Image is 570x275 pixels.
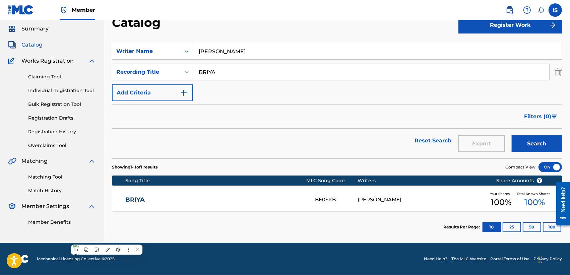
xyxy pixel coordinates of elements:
iframe: Resource Center [551,177,570,230]
button: Search [512,135,562,152]
a: BRIYA [125,196,306,204]
img: Catalog [8,41,16,49]
span: 100 % [491,196,512,208]
button: 25 [503,222,521,232]
a: Claiming Tool [28,73,96,80]
span: Total Known Shares [517,191,553,196]
span: Works Registration [21,57,74,65]
div: Glisser [539,250,543,270]
span: Matching [21,157,48,165]
div: Writer Name [116,47,177,55]
img: expand [88,57,96,65]
span: Filters ( 0 ) [524,113,551,121]
span: Compact View [505,164,535,170]
span: Member [72,6,95,14]
a: Individual Registration Tool [28,87,96,94]
span: Member Settings [21,202,69,210]
button: 50 [523,222,541,232]
span: Mechanical Licensing Collective © 2025 [37,256,115,262]
div: Song Title [125,177,306,184]
a: Matching Tool [28,174,96,181]
iframe: Chat Widget [536,243,570,275]
img: filter [552,115,557,119]
a: Privacy Policy [533,256,562,262]
img: MLC Logo [8,5,34,15]
img: Member Settings [8,202,16,210]
div: Notifications [538,7,545,13]
div: MLC Song Code [306,177,358,184]
a: Match History [28,187,96,194]
a: Overclaims Tool [28,142,96,149]
a: SummarySummary [8,25,49,33]
a: CatalogCatalog [8,41,43,49]
img: expand [88,157,96,165]
a: Public Search [503,3,516,17]
img: Top Rightsholder [60,6,68,14]
span: Catalog [21,41,43,49]
div: Recording Title [116,68,177,76]
button: Add Criteria [112,84,193,101]
div: [PERSON_NAME] [358,196,486,204]
div: User Menu [549,3,562,17]
img: Delete Criterion [555,64,562,80]
img: logo [8,255,29,263]
div: BE0SKB [315,196,358,204]
button: 100 [543,222,561,232]
div: Writers [358,177,486,184]
h2: Catalog [112,15,164,30]
img: Summary [8,25,16,33]
p: Results Per Page: [443,224,482,230]
p: Showing 1 - 1 of 1 results [112,164,157,170]
img: Matching [8,157,16,165]
div: Widget de chat [536,243,570,275]
img: 9d2ae6d4665cec9f34b9.svg [180,89,188,97]
button: 10 [483,222,501,232]
span: Share Amounts [496,177,543,184]
a: Need Help? [424,256,447,262]
img: search [506,6,514,14]
img: Works Registration [8,57,17,65]
img: expand [88,202,96,210]
span: ? [537,178,542,183]
img: f7272a7cc735f4ea7f67.svg [549,21,557,29]
a: Portal Terms of Use [490,256,529,262]
span: Your Shares [490,191,513,196]
a: Reset Search [411,133,455,148]
span: 100 % [525,196,545,208]
a: The MLC Website [451,256,486,262]
a: Registration History [28,128,96,135]
button: Filters (0) [520,108,562,125]
a: Member Benefits [28,219,96,226]
button: Register Work [458,17,562,33]
div: Help [520,3,534,17]
span: Summary [21,25,49,33]
img: help [523,6,531,14]
a: Registration Drafts [28,115,96,122]
a: Bulk Registration Tool [28,101,96,108]
form: Search Form [112,43,562,158]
